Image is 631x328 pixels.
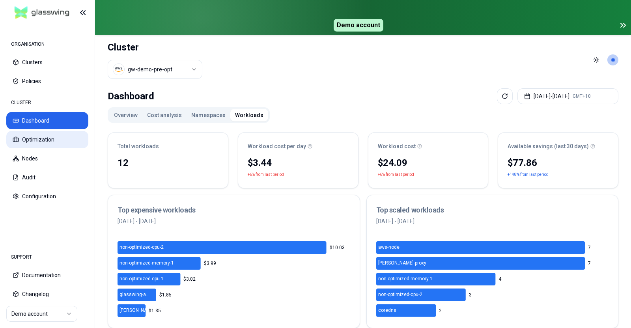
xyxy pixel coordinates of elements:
button: [DATE]-[DATE]GMT+10 [517,88,618,104]
div: CLUSTER [6,95,88,110]
div: 12 [118,157,218,169]
h3: Top expensive workloads [118,205,350,216]
div: $77.86 [508,157,609,169]
div: Workload cost [378,142,479,150]
button: Documentation [6,266,88,284]
h1: Cluster [108,41,202,54]
button: Optimization [6,131,88,148]
button: Changelog [6,285,88,303]
div: Available savings (last 30 days) [508,142,609,150]
p: +6% from last period [248,171,284,179]
div: Workload cost per day [248,142,349,150]
button: Select a value [108,60,202,79]
img: GlassWing [11,4,73,22]
button: Nodes [6,150,88,167]
button: Overview [109,109,142,121]
button: Dashboard [6,112,88,129]
div: gw-demo-pre-opt [128,65,172,73]
p: [DATE] - [DATE] [118,217,350,225]
span: GMT+10 [573,93,591,99]
img: aws [115,65,123,73]
button: Workloads [230,109,268,121]
div: ORGANISATION [6,36,88,52]
h3: Top scaled workloads [376,205,609,216]
div: Dashboard [108,88,154,104]
button: Namespaces [187,109,230,121]
div: SUPPORT [6,249,88,265]
button: Policies [6,73,88,90]
button: Clusters [6,54,88,71]
p: +148% from last period [508,171,549,179]
button: Configuration [6,188,88,205]
div: Total workloads [118,142,218,150]
button: Cost analysis [142,109,187,121]
div: $3.44 [248,157,349,169]
p: [DATE] - [DATE] [376,217,609,225]
div: $24.09 [378,157,479,169]
span: Demo account [334,19,383,32]
p: +6% from last period [378,171,414,179]
button: Audit [6,169,88,186]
